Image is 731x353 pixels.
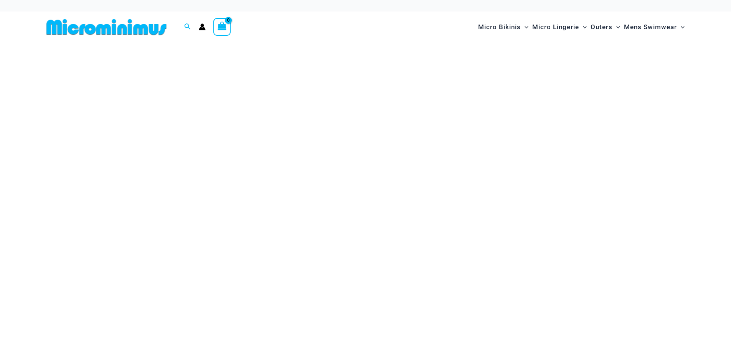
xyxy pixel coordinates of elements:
[199,23,206,30] a: Account icon link
[677,17,685,37] span: Menu Toggle
[624,17,677,37] span: Mens Swimwear
[589,15,622,39] a: OutersMenu ToggleMenu Toggle
[478,17,521,37] span: Micro Bikinis
[530,15,589,39] a: Micro LingerieMenu ToggleMenu Toggle
[521,17,528,37] span: Menu Toggle
[475,14,688,40] nav: Site Navigation
[532,17,579,37] span: Micro Lingerie
[476,15,530,39] a: Micro BikinisMenu ToggleMenu Toggle
[612,17,620,37] span: Menu Toggle
[43,18,170,36] img: MM SHOP LOGO FLAT
[184,22,191,32] a: Search icon link
[213,18,231,36] a: View Shopping Cart, empty
[622,15,686,39] a: Mens SwimwearMenu ToggleMenu Toggle
[591,17,612,37] span: Outers
[579,17,587,37] span: Menu Toggle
